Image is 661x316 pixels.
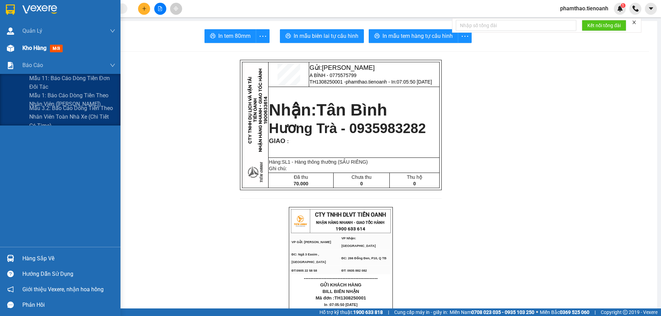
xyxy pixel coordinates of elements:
[632,6,639,12] img: phone-icon
[342,237,376,248] span: VP Nhận: [GEOGRAPHIC_DATA]
[22,61,43,69] span: Báo cáo
[25,4,96,10] span: CTY TNHH DLVT TIẾN OANH
[413,181,416,186] span: 0
[621,3,626,8] sup: 1
[7,271,14,277] span: question-circle
[330,303,358,307] span: 07:05:50 [DATE]
[316,101,387,119] span: Tân Bình
[7,28,14,35] img: warehouse-icon
[458,32,471,41] span: more
[617,6,623,12] img: icon-new-feature
[22,45,46,51] span: Kho hàng
[587,22,621,29] span: Kết nối tổng đài
[292,213,309,230] img: logo
[204,29,256,43] button: printerIn tem 80mm
[29,91,115,108] span: Mẫu 1: Báo cáo dòng tiền theo nhân viên ([PERSON_NAME])
[309,79,432,85] span: TH1308250001 -
[3,26,42,30] span: VP Gửi: [PERSON_NAME]
[170,3,182,15] button: aim
[294,174,308,180] span: Đã thu
[285,33,291,40] span: printer
[269,166,287,171] span: Ghi chú:
[309,64,375,71] span: Gửi:
[456,20,576,31] input: Nhập số tổng đài
[142,6,147,11] span: plus
[397,79,432,85] span: 07:05:50 [DATE]
[52,35,97,38] span: ĐC: 266 Đồng Đen, P10, Q TB
[7,286,14,293] span: notification
[555,4,614,13] span: phamthao.tienoanh
[346,79,432,85] span: phamthao.tienoanh - In:
[15,47,88,53] span: ----------------------------------------------
[292,269,317,272] span: ĐT:0905 22 58 58
[388,308,389,316] span: |
[292,240,331,244] span: VP Gửi: [PERSON_NAME]
[288,159,368,165] span: 1 - Hàng thông thường (SẦU RIÊNG)
[138,3,150,15] button: plus
[648,6,654,12] span: caret-down
[323,289,359,294] span: BILL BIÊN NHẬN
[22,300,115,310] div: Phản hồi
[256,32,269,41] span: more
[342,257,387,260] span: ĐC: 266 Đồng Đen, P10, Q TB
[316,295,366,301] span: Mã đơn :
[6,4,15,15] img: logo-vxr
[22,26,42,35] span: Quản Lý
[110,28,115,34] span: down
[285,139,289,144] span: :
[29,104,115,130] span: Mẫu 3.2: Báo cáo dòng tiền theo nhân viên toàn nhà xe (Chi Tiết Có Time)
[158,6,162,11] span: file-add
[319,308,383,316] span: Hỗ trợ kỹ thuật:
[560,309,589,315] strong: 0369 525 060
[3,41,28,45] span: ĐT:0905 22 58 58
[46,17,76,22] strong: 1900 633 614
[352,174,371,180] span: Chưa thu
[622,3,624,8] span: 1
[292,253,326,264] span: ĐC: Ngã 3 Easim ,[GEOGRAPHIC_DATA]
[632,20,637,25] span: close
[369,29,458,43] button: printerIn mẫu tem hàng tự cấu hình
[110,63,115,68] span: down
[536,311,538,314] span: ⚪️
[280,29,364,43] button: printerIn mẫu biên lai tự cấu hình
[7,255,14,262] img: warehouse-icon
[52,41,78,45] span: ĐT: 0935 882 082
[582,20,626,31] button: Kết nối tổng đài
[22,285,104,294] span: Giới thiệu Vexere, nhận hoa hồng
[595,308,596,316] span: |
[50,45,63,52] span: mới
[353,309,383,315] strong: 1900 633 818
[7,302,14,308] span: message
[22,269,115,279] div: Hướng dẫn sử dụng
[645,3,657,15] button: caret-down
[210,33,216,40] span: printer
[294,181,308,186] span: 70.000
[334,295,366,301] span: TH1308250001
[7,62,14,69] img: solution-icon
[304,275,378,281] span: ----------------------------------------------
[3,33,37,40] span: ĐC: Ngã 3 Easim ,[GEOGRAPHIC_DATA]
[218,32,251,40] span: In tem 80mm
[256,29,270,43] button: more
[316,220,385,225] strong: NHẬN HÀNG NHANH - GIAO TỐC HÀNH
[407,174,422,180] span: Thu hộ
[471,309,534,315] strong: 0708 023 035 - 0935 103 250
[154,3,166,15] button: file-add
[3,4,20,22] img: logo
[269,101,387,119] strong: Nhận:
[394,308,448,316] span: Cung cấp máy in - giấy in:
[269,159,368,165] span: Hàng:SL
[382,32,453,40] span: In mẫu tem hàng tự cấu hình
[450,308,534,316] span: Miền Nam
[7,45,14,52] img: warehouse-icon
[342,269,367,272] span: ĐT: 0935 882 082
[322,64,375,71] span: [PERSON_NAME]
[52,25,87,32] span: VP Nhận: [GEOGRAPHIC_DATA]
[336,226,365,231] strong: 1900 633 614
[294,32,358,40] span: In mẫu biên lai tự cấu hình
[540,308,589,316] span: Miền Bắc
[360,181,363,186] span: 0
[174,6,178,11] span: aim
[324,303,358,307] span: In :
[29,74,115,91] span: Mẫu 11: Báo cáo dòng tiền đơn đối tác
